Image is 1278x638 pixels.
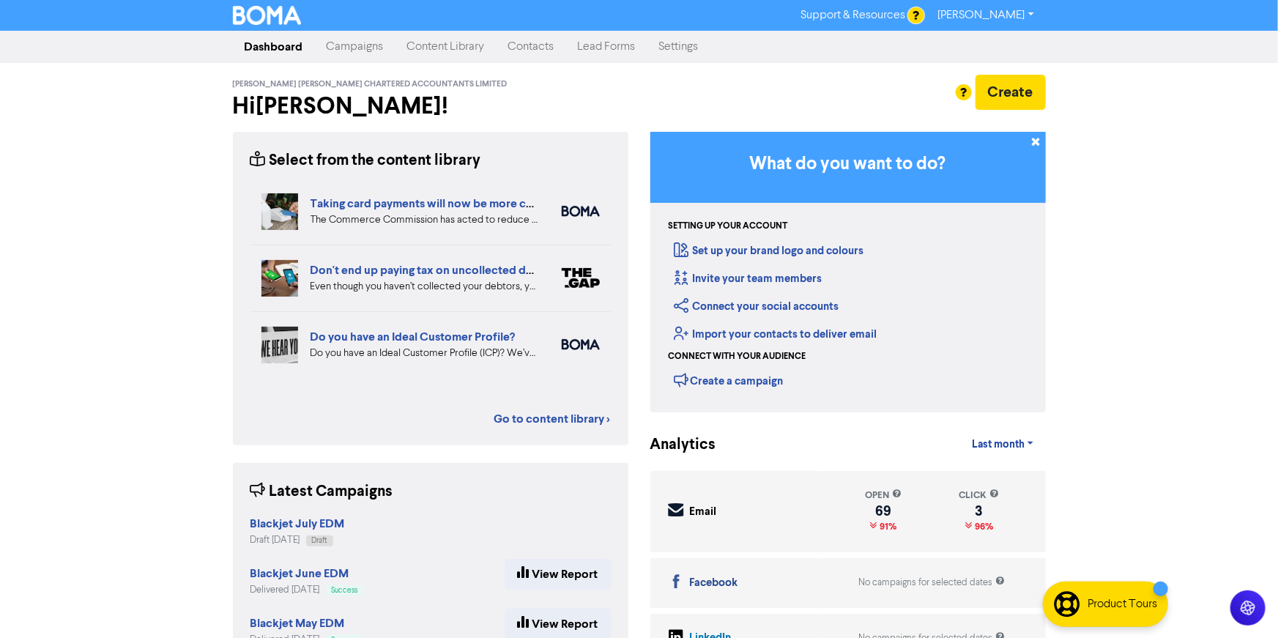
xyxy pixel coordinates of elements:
div: Getting Started in BOMA [650,132,1046,412]
div: 3 [959,505,999,517]
div: Select from the content library [250,149,481,172]
span: Draft [312,537,327,544]
a: Don't end up paying tax on uncollected debtors! [311,263,565,278]
div: Create a campaign [675,369,784,391]
a: Settings [647,32,710,62]
div: The Commerce Commission has acted to reduce the cost of interchange fees on Visa and Mastercard p... [311,212,540,228]
a: Connect your social accounts [675,300,839,314]
h3: What do you want to do? [672,154,1024,175]
div: Latest Campaigns [250,481,393,503]
a: Go to content library > [494,410,611,428]
a: Dashboard [233,32,315,62]
img: boma [562,339,600,350]
div: Draft [DATE] [250,533,345,547]
div: open [865,489,902,502]
a: Set up your brand logo and colours [675,244,864,258]
div: Do you have an Ideal Customer Profile (ICP)? We’ve got advice on five key elements to include in ... [311,346,540,361]
div: Connect with your audience [669,350,806,363]
img: boma [562,206,600,217]
a: Import your contacts to deliver email [675,327,877,341]
span: Last month [972,438,1025,451]
span: 96% [972,521,993,533]
div: click [959,489,999,502]
div: Setting up your account [669,220,788,233]
a: Contacts [497,32,566,62]
a: Last month [960,430,1045,459]
a: Blackjet June EDM [250,568,349,580]
span: [PERSON_NAME] [PERSON_NAME] Chartered Accountants Limited [233,79,508,89]
a: Content Library [395,32,497,62]
div: Even though you haven’t collected your debtors, you still have to pay tax on them. This is becaus... [311,279,540,294]
a: Invite your team members [675,272,822,286]
a: [PERSON_NAME] [926,4,1045,27]
a: Lead Forms [566,32,647,62]
button: Create [976,75,1046,110]
a: Blackjet July EDM [250,519,345,530]
a: View Report [505,559,611,590]
div: Email [690,504,717,521]
div: Facebook [690,575,738,592]
span: Success [332,587,358,594]
img: thegap [562,268,600,288]
a: Taking card payments will now be more cost effective [311,196,594,211]
img: BOMA Logo [233,6,302,25]
div: 69 [865,505,902,517]
div: Analytics [650,434,698,456]
strong: Blackjet May EDM [250,616,345,631]
a: Campaigns [315,32,395,62]
a: Support & Resources [789,4,926,27]
span: 91% [877,521,897,533]
strong: Blackjet July EDM [250,516,345,531]
a: Do you have an Ideal Customer Profile? [311,330,516,344]
a: Blackjet May EDM [250,618,345,630]
h2: Hi [PERSON_NAME] ! [233,92,628,120]
strong: Blackjet June EDM [250,566,349,581]
div: No campaigns for selected dates [859,576,1006,590]
div: Delivered [DATE] [250,583,364,597]
iframe: Chat Widget [1090,480,1278,638]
